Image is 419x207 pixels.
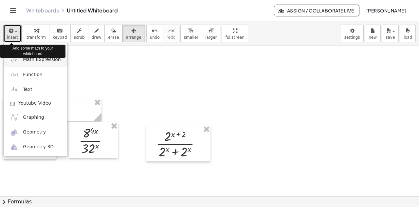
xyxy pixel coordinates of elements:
button: fullscreen [222,25,248,42]
span: redo [167,35,175,40]
button: settings [341,25,364,42]
i: format_size [188,27,194,35]
a: Whiteboards [26,7,59,14]
span: Geometry [23,129,46,135]
button: [PERSON_NAME] [361,5,411,16]
span: Text [23,86,32,93]
span: save [386,35,395,40]
button: new [365,25,381,42]
button: arrange [122,25,145,42]
i: redo [168,27,174,35]
span: [PERSON_NAME] [366,8,406,13]
button: save [382,25,399,42]
button: redoredo [163,25,179,42]
span: keypad [53,35,67,40]
span: Function [23,72,43,78]
span: arrange [126,35,141,40]
span: load [404,35,412,40]
span: insert [7,35,18,40]
a: Function [4,67,67,82]
img: ggb-geometry.svg [10,128,18,136]
span: Math Expression [23,56,61,63]
span: Graphing [23,114,44,121]
i: keyboard [57,27,63,35]
button: scrub [70,25,88,42]
span: larger [205,35,217,40]
button: undoundo [146,25,163,42]
span: erase [108,35,119,40]
img: Aa.png [10,85,18,93]
span: undo [150,35,160,40]
button: Assign / Collaborate Live [274,5,359,16]
i: format_size [208,27,214,35]
button: Toggle navigation [8,5,18,16]
span: draw [92,35,101,40]
button: transform [23,25,49,42]
button: erase [104,25,122,42]
span: new [369,35,377,40]
img: sqrt_x.png [10,56,18,64]
a: Graphing [4,110,67,125]
span: Geometry 3D [23,144,54,150]
span: transform [27,35,46,40]
i: undo [152,27,158,35]
img: f_x.png [10,71,18,79]
button: format_sizelarger [202,25,220,42]
span: Assign / Collaborate Live [280,8,354,13]
a: Geometry 3D [4,140,67,155]
button: load [400,25,416,42]
button: draw [88,25,105,42]
a: Text [4,82,67,97]
a: Geometry [4,125,67,140]
button: keyboardkeypad [49,25,71,42]
span: smaller [184,35,198,40]
a: Youtube Video [4,97,67,110]
span: scrub [74,35,85,40]
img: ggb-3d.svg [10,143,18,151]
span: settings [344,35,360,40]
a: Math Expression [4,52,67,67]
button: insert [3,25,22,42]
span: fullscreen [225,35,244,40]
button: format_sizesmaller [180,25,202,42]
img: ggb-graphing.svg [10,113,18,121]
span: Youtube Video [18,100,51,107]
